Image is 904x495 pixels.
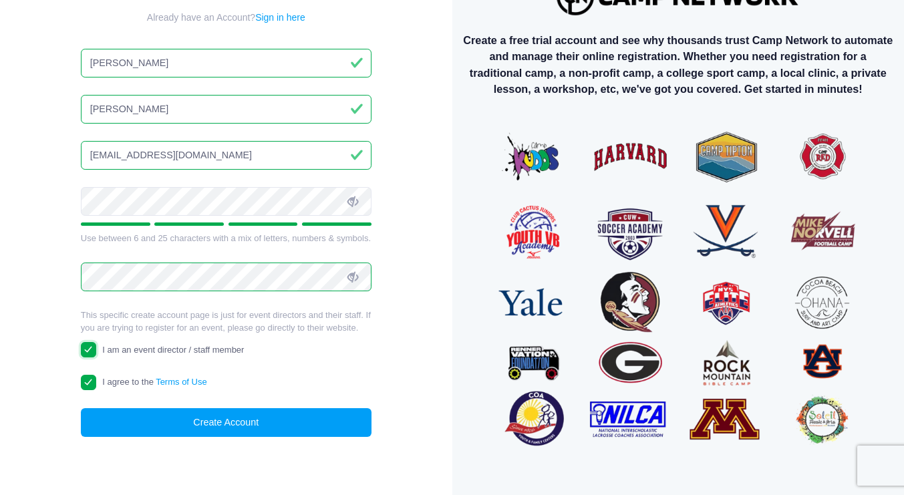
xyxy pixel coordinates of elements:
button: Create Account [81,408,371,437]
a: Terms of Use [156,377,207,387]
span: I am an event director / staff member [102,345,244,355]
p: Create a free trial account and see why thousands trust Camp Network to automate and manage their... [463,32,893,98]
input: First Name [81,49,371,77]
input: Email [81,141,371,170]
span: I agree to the [102,377,206,387]
div: Use between 6 and 25 characters with a mix of letters, numbers & symbols. [81,232,371,245]
p: This specific create account page is just for event directors and their staff. If you are trying ... [81,309,371,335]
input: Last Name [81,95,371,124]
a: Sign in here [255,12,305,23]
input: I am an event director / staff member [81,342,96,357]
input: I agree to theTerms of Use [81,375,96,390]
div: Already have an Account? [81,11,371,25]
